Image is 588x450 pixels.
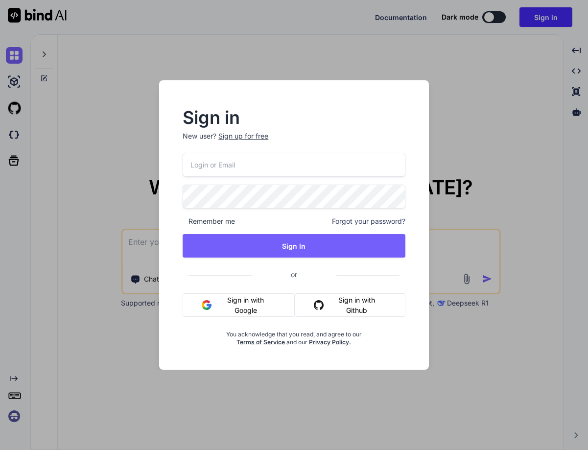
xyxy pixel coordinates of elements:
[183,216,235,226] span: Remember me
[183,234,405,258] button: Sign In
[218,131,268,141] div: Sign up for free
[295,293,405,317] button: Sign in with Github
[183,110,405,125] h2: Sign in
[183,293,295,317] button: Sign in with Google
[236,338,286,346] a: Terms of Service
[332,216,405,226] span: Forgot your password?
[220,325,368,346] div: You acknowledge that you read, and agree to our and our
[183,153,405,177] input: Login or Email
[314,300,324,310] img: github
[252,262,336,286] span: or
[183,131,405,153] p: New user?
[309,338,351,346] a: Privacy Policy.
[202,300,212,310] img: google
